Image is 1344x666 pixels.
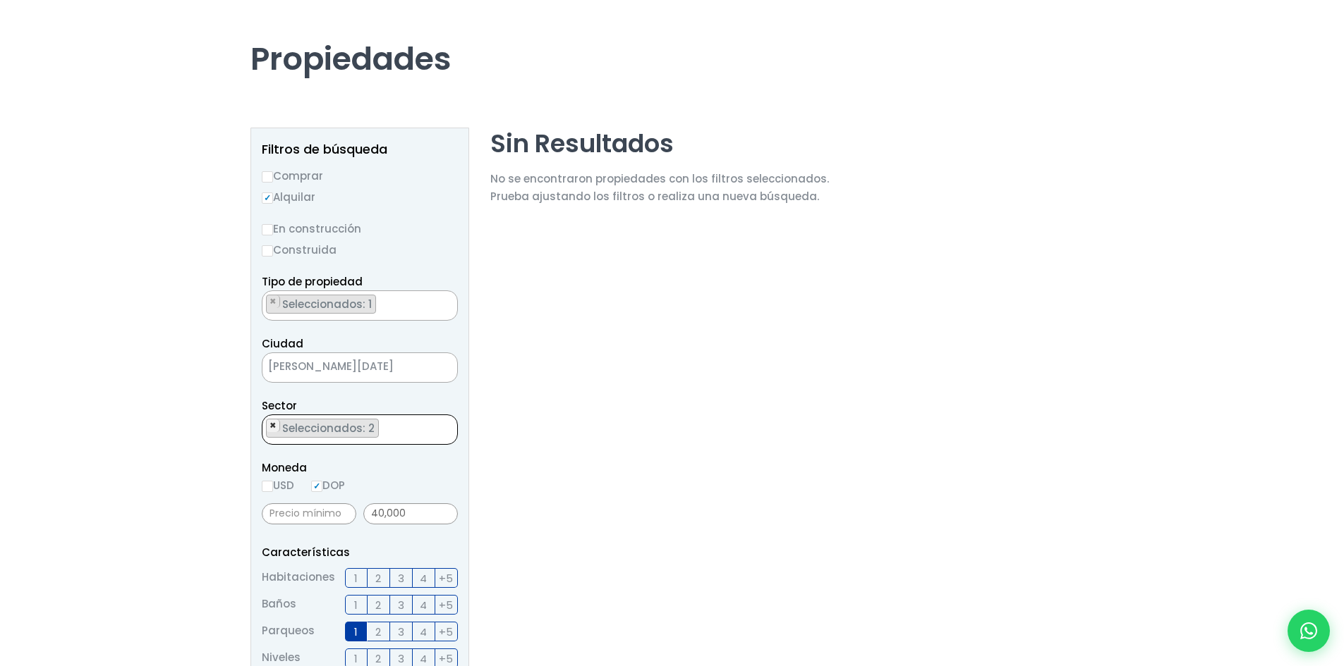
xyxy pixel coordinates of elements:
h2: Filtros de búsqueda [262,142,458,156]
span: +5 [439,569,453,587]
p: Características [262,543,458,561]
span: Sector [262,398,297,413]
span: 1 [354,569,358,587]
input: Comprar [262,171,273,183]
span: 3 [398,596,404,614]
button: Remove item [267,295,280,308]
span: 3 [398,569,404,587]
label: Construida [262,241,458,259]
input: Alquilar [262,192,273,204]
label: USD [262,476,294,494]
span: +5 [439,596,453,614]
input: USD [262,481,273,492]
label: En construcción [262,220,458,238]
span: × [442,419,449,432]
span: 4 [420,623,427,641]
button: Remove all items [442,419,450,433]
span: 2 [375,623,381,641]
span: Seleccionados: 1 [281,297,375,312]
span: SANTO DOMINGO DE GUZMÁN [262,352,458,383]
span: 2 [375,596,381,614]
label: Alquilar [262,188,458,206]
input: Construida [262,245,273,257]
span: Parqueos [262,622,315,641]
span: Baños [262,595,296,615]
input: Precio máximo [363,503,458,524]
span: +5 [439,623,453,641]
li: APARTAMENTO [266,295,376,314]
button: Remove all items [422,357,443,379]
h1: Propiedades [250,1,1094,78]
span: × [270,295,277,308]
span: 1 [354,596,358,614]
span: × [442,295,449,308]
span: × [436,362,443,374]
label: Comprar [262,167,458,185]
span: Seleccionados: 2 [281,421,378,436]
li: LA ESPERILLA [266,419,379,438]
span: 1 [354,623,358,641]
span: 4 [420,596,427,614]
p: No se encontraron propiedades con los filtros seleccionados. Prueba ajustando los filtros o reali... [490,170,829,205]
span: Tipo de propiedad [262,274,363,289]
button: Remove all items [442,295,450,309]
textarea: Search [262,415,270,445]
textarea: Search [262,291,270,321]
span: 3 [398,623,404,641]
span: Moneda [262,459,458,476]
input: DOP [311,481,322,492]
span: Habitaciones [262,568,335,588]
span: SANTO DOMINGO DE GUZMÁN [262,357,422,376]
input: Precio mínimo [262,503,356,524]
span: 2 [375,569,381,587]
span: Ciudad [262,336,303,351]
span: × [270,419,277,432]
h2: Sin Resultados [490,128,829,159]
span: 4 [420,569,427,587]
input: En construcción [262,224,273,235]
label: DOP [311,476,345,494]
button: Remove item [267,419,280,432]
